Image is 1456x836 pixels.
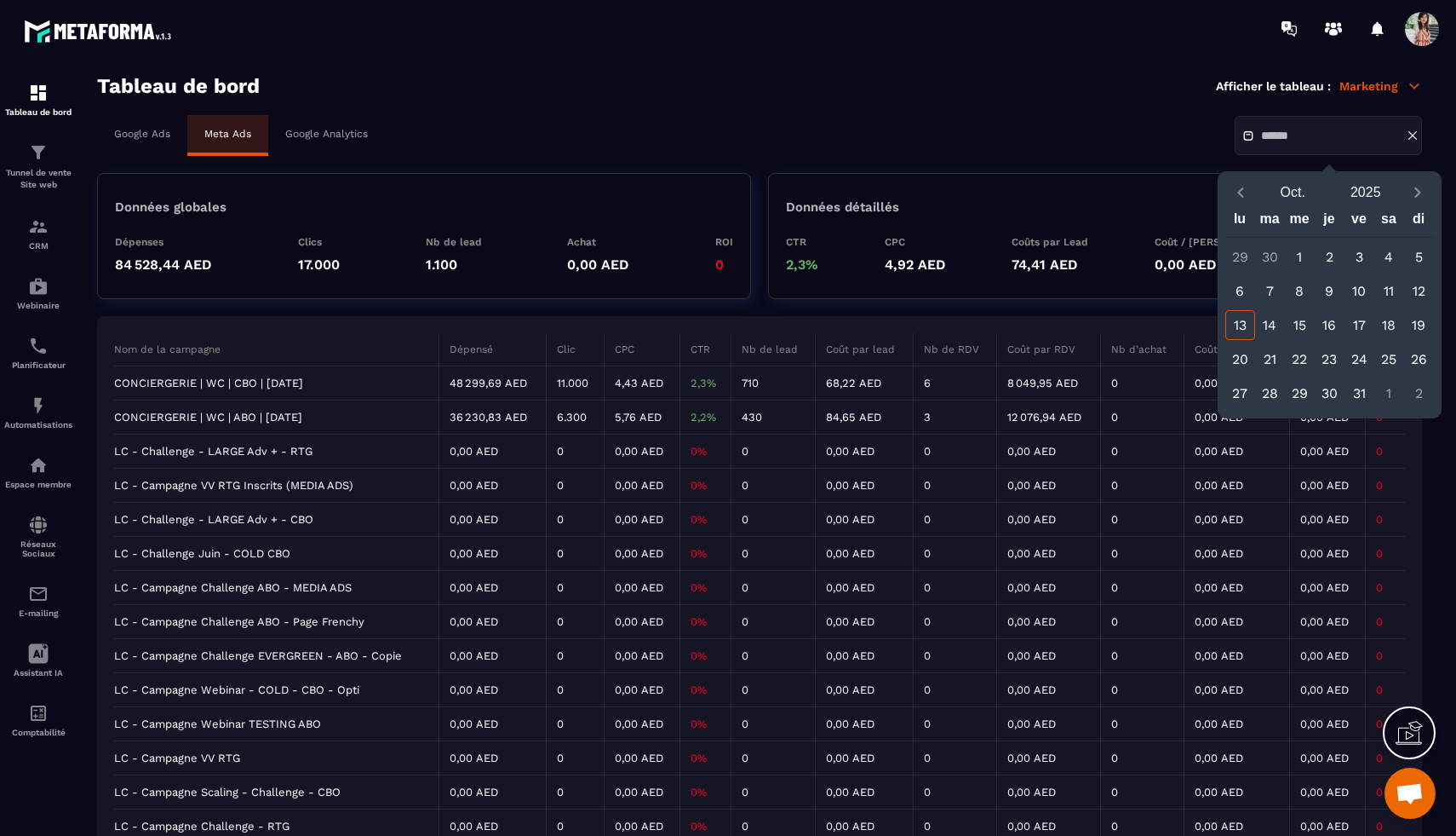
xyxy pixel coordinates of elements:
td: 0,00 AED [1289,469,1365,503]
td: LC - Campagne Challenge ABO - MEDIA ADS [114,571,439,605]
img: scheduler [28,336,49,356]
td: 430 [731,401,815,435]
td: 0% [679,571,731,605]
td: 2,2% [679,401,731,435]
div: Calendar days [1225,242,1434,408]
td: LC - Challenge - LARGE Adv + - CBO [114,503,439,537]
td: 0,00 AED [1289,571,1365,605]
td: 0 [1100,673,1184,707]
td: 0,00 AED [1184,775,1289,810]
div: 5 [1404,242,1434,272]
div: 16 [1315,310,1344,340]
td: 0,00 AED [604,537,679,571]
p: Google Analytics [285,128,368,140]
td: 0,00 AED [997,503,1101,537]
div: sa [1374,207,1404,237]
a: emailemailE-mailing [4,571,72,631]
div: 22 [1285,344,1315,374]
td: 0,00 AED [997,605,1101,639]
div: 7 [1255,276,1285,306]
td: 0 [547,469,604,503]
td: 0 [547,571,604,605]
div: 15 [1285,310,1315,340]
td: 0,00 AED [439,639,546,673]
img: automations [28,455,49,476]
td: 0,00 AED [604,605,679,639]
div: 20 [1225,344,1255,374]
td: 0,00 AED [439,537,546,571]
p: 0,00 AED [567,257,629,273]
td: LC - Campagne Scaling - Challenge - CBO [114,775,439,810]
td: 0,00 AED [1184,366,1289,401]
td: 0 [914,571,997,605]
td: 0,00 AED [604,469,679,503]
div: 12 [1404,276,1434,306]
td: 0 [731,469,815,503]
td: 0 [731,537,815,571]
p: 4,92 AED [885,257,946,273]
td: CONCIERGERIE | WC | ABO | [DATE] [114,401,439,435]
td: 0 [1366,435,1405,469]
div: 11 [1374,276,1404,306]
th: Clic [547,333,604,366]
td: 0 [914,707,997,741]
td: 0,00 AED [815,435,913,469]
div: ma [1255,207,1285,237]
td: 0,00 AED [815,707,913,741]
a: accountantaccountantComptabilité [4,690,72,750]
td: 12 076,94 AED [997,401,1101,435]
td: 0 [1100,639,1184,673]
td: 0 [731,605,815,639]
td: 0 [914,775,997,810]
p: 17.000 [298,257,340,273]
div: 29 [1225,242,1255,272]
div: 30 [1315,378,1344,408]
td: 0 [1100,503,1184,537]
td: 0 [1100,707,1184,741]
td: 0,00 AED [1184,537,1289,571]
td: 0,00 AED [439,673,546,707]
div: 25 [1374,344,1404,374]
td: 0 [1366,571,1405,605]
td: 0,00 AED [1289,639,1365,673]
img: formation [28,142,49,163]
p: 2,3% [786,257,818,273]
td: 0 [731,639,815,673]
a: formationformationCRM [4,204,72,263]
a: automationsautomationsAutomatisations [4,383,72,442]
td: 2,3% [679,366,731,401]
a: schedulerschedulerPlanificateur [4,323,72,383]
div: 29 [1285,378,1315,408]
a: formationformationTableau de bord [4,70,72,130]
p: Planificateur [4,360,72,370]
td: 0 [547,741,604,775]
a: automationsautomationsEspace membre [4,442,72,502]
td: 0,00 AED [439,741,546,775]
button: Next month [1402,181,1434,204]
div: 31 [1344,378,1374,408]
div: 1 [1285,242,1315,272]
div: 9 [1315,276,1344,306]
td: 0% [679,639,731,673]
p: 84 528,44 AED [115,257,212,273]
td: 0,00 AED [1184,605,1289,639]
td: 0 [1100,366,1184,401]
img: email [28,584,49,604]
p: Achat [567,236,629,248]
div: 3 [1344,242,1374,272]
td: 0,00 AED [604,435,679,469]
td: 0 [1366,775,1405,810]
td: 0 [731,503,815,537]
td: 0% [679,741,731,775]
p: 0 [715,257,733,273]
td: 0,00 AED [1184,673,1289,707]
th: Coût par Achat [1184,333,1289,366]
div: 21 [1255,344,1285,374]
td: 0 [914,435,997,469]
h3: Tableau de bord [97,74,260,98]
td: 0 [547,503,604,537]
div: ve [1344,207,1374,237]
p: Clics [298,236,340,248]
td: LC - Campagne VV RTG Inscrits (MEDIA ADS) [114,469,439,503]
td: 0 [731,707,815,741]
